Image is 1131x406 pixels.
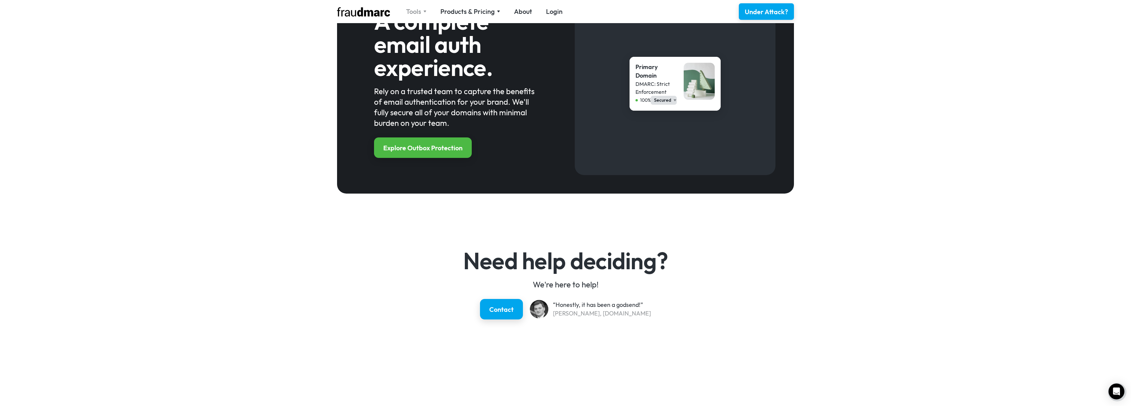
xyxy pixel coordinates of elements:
[489,305,514,314] div: Contact
[640,97,651,104] div: 100%
[1109,384,1124,399] div: Open Intercom Messenger
[383,143,463,153] div: Explore Outbox Protection
[440,7,500,16] div: Products & Pricing
[374,10,538,79] h2: A complete email auth experience.
[406,7,427,16] div: Tools
[553,309,651,318] div: [PERSON_NAME], [DOMAIN_NAME]
[374,86,538,128] div: Rely on a trusted team to capture the benefits of email authentication for your brand. We'll full...
[447,249,684,272] h4: Need help deciding?
[440,7,495,16] div: Products & Pricing
[514,7,532,16] a: About
[635,80,677,96] div: DMARC: Strict Enforcement
[447,279,684,290] div: We're here to help!
[374,137,472,158] a: Explore Outbox Protection
[654,97,671,104] div: Secured
[745,7,788,17] div: Under Attack?
[546,7,563,16] a: Login
[553,301,651,309] div: “Honestly, it has been a godsend!”
[480,299,523,319] a: Contact
[739,3,794,20] a: Under Attack?
[635,63,677,80] div: Primary Domain
[406,7,421,16] div: Tools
